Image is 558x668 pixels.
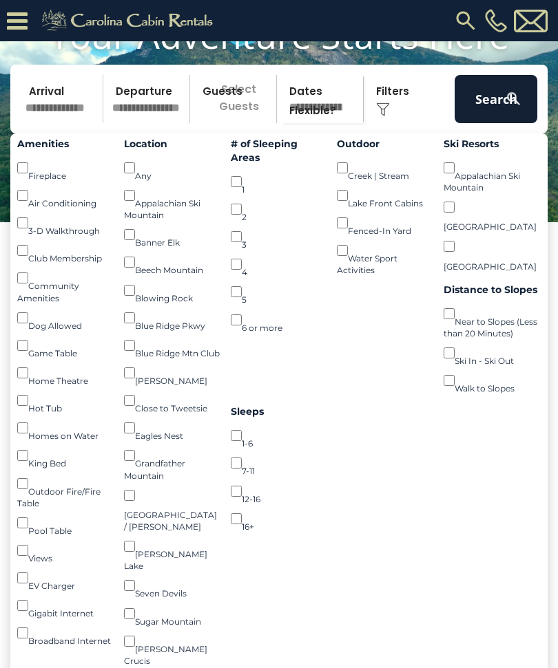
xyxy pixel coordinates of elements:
div: Blue Ridge Mtn Club [124,332,221,359]
label: Ski Resorts [444,137,541,151]
h1: Your Adventure Starts Here [10,14,548,56]
div: Broadband Internet [17,619,114,647]
div: Seven Devils [124,572,221,599]
div: Home Theatre [17,359,114,387]
label: # of Sleeping Areas [231,137,328,164]
div: Hot Tub [17,387,114,414]
button: Search [455,75,537,123]
div: Fenced-In Yard [337,209,434,237]
img: search-regular.svg [453,8,478,33]
div: Near to Slopes (Less than 20 Minutes) [444,300,541,339]
div: Outdoor Fire/Fire Table [17,470,114,509]
div: Appalachian Ski Mountain [124,182,221,221]
div: Fireplace [17,154,114,182]
div: 4 [231,250,328,278]
div: 3-D Walkthrough [17,209,114,237]
div: Sugar Mountain [124,600,221,627]
div: Walk to Slopes [444,367,541,394]
div: Homes on Water [17,414,114,442]
div: Game Table [17,332,114,359]
div: Eagles Nest [124,414,221,442]
div: Club Membership [17,237,114,264]
div: Air Conditioning [17,182,114,209]
img: search-regular-white.png [505,90,522,107]
div: Views [17,537,114,564]
div: Banner Elk [124,221,221,248]
div: [GEOGRAPHIC_DATA] / [PERSON_NAME] [124,482,221,532]
div: Water Sport Activities [337,237,434,276]
div: [PERSON_NAME] Crucis [124,627,221,667]
div: Creek | Stream [337,154,434,182]
div: 6 or more [231,306,328,334]
div: Gigabit Internet [17,592,114,619]
p: Select Guests [194,75,276,123]
div: Pool Table [17,509,114,537]
div: Ski In - Ski Out [444,339,541,367]
div: [GEOGRAPHIC_DATA] [444,193,541,233]
label: Location [124,137,221,151]
div: Blowing Rock [124,277,221,304]
div: 3 [231,223,328,250]
label: Sleeps [231,405,328,418]
div: Blue Ridge Pkwy [124,304,221,332]
div: 12-16 [231,477,328,505]
div: King Bed [17,442,114,469]
div: EV Charger [17,564,114,592]
div: 1-6 [231,422,328,449]
div: 1 [231,168,328,195]
div: Community Amenities [17,264,114,303]
label: Amenities [17,137,114,151]
div: Dog Allowed [17,304,114,332]
div: 5 [231,278,328,305]
img: filter--v1.png [376,103,390,116]
div: 7-11 [231,449,328,477]
div: Beech Mountain [124,248,221,276]
label: Outdoor [337,137,434,151]
img: Khaki-logo.png [34,7,225,34]
div: Appalachian Ski Mountain [444,154,541,193]
div: Close to Tweetsie [124,387,221,414]
div: 2 [231,195,328,223]
div: Any [124,154,221,182]
label: Distance to Slopes [444,283,541,297]
a: [PHONE_NUMBER] [482,9,510,32]
div: 16+ [231,505,328,532]
div: [GEOGRAPHIC_DATA] [444,233,541,272]
div: Grandfather Mountain [124,442,221,481]
div: [PERSON_NAME] Lake [124,532,221,572]
div: Lake Front Cabins [337,182,434,209]
div: [PERSON_NAME] [124,359,221,387]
